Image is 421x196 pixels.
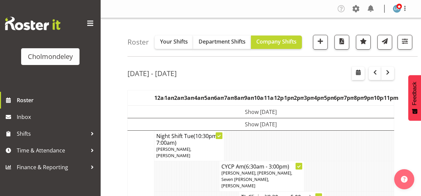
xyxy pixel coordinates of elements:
[377,35,392,50] button: Send a list of all shifts for the selected filtered period to all rostered employees.
[28,52,73,62] div: Cholmondeley
[284,90,294,106] th: 1pm
[314,90,324,106] th: 4pm
[194,90,204,106] th: 4am
[412,82,418,105] span: Feedback
[334,35,349,50] button: Download a PDF of the roster according to the set date range.
[214,90,224,106] th: 6am
[352,67,365,80] button: Select a specific date within the roster.
[398,35,412,50] button: Filter Shifts
[154,90,164,106] th: 12am
[174,90,184,106] th: 2am
[193,36,251,49] button: Department Shifts
[304,90,314,106] th: 3pm
[155,36,193,49] button: Your Shifts
[254,90,264,106] th: 10am
[364,90,374,106] th: 9pm
[128,118,394,130] td: Show [DATE]
[156,146,191,158] span: [PERSON_NAME], [PERSON_NAME]
[313,35,328,50] button: Add a new shift
[374,90,384,106] th: 10pm
[324,90,334,106] th: 5pm
[224,90,234,106] th: 7am
[184,90,194,106] th: 3am
[199,38,246,45] span: Department Shifts
[274,90,284,106] th: 12pm
[264,90,274,106] th: 11am
[127,38,149,46] h4: Roster
[17,95,97,105] span: Roster
[354,90,364,106] th: 8pm
[5,17,60,30] img: Rosterit website logo
[256,38,297,45] span: Company Shifts
[294,90,304,106] th: 2pm
[344,90,354,106] th: 7pm
[401,176,408,183] img: help-xxl-2.png
[234,90,244,106] th: 8am
[221,163,302,170] h4: CYCP Am
[244,163,289,170] span: (6:30am - 3:00pm)
[251,36,302,49] button: Company Shifts
[384,90,394,106] th: 11pm
[204,90,214,106] th: 5am
[408,75,421,121] button: Feedback - Show survey
[156,132,220,146] span: (10:30pm - 7:00am)
[17,145,87,155] span: Time & Attendance
[334,90,344,106] th: 6pm
[17,112,97,122] span: Inbox
[244,90,254,106] th: 9am
[393,5,401,13] img: lisa-hurry756.jpg
[128,106,394,118] td: Show [DATE]
[156,133,222,146] h4: Night Shift Tue
[164,90,174,106] th: 1am
[127,69,177,78] h2: [DATE] - [DATE]
[356,35,371,50] button: Highlight an important date within the roster.
[221,170,292,189] span: [PERSON_NAME], [PERSON_NAME], Seven [PERSON_NAME], [PERSON_NAME]
[17,162,87,172] span: Finance & Reporting
[160,38,188,45] span: Your Shifts
[17,129,87,139] span: Shifts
